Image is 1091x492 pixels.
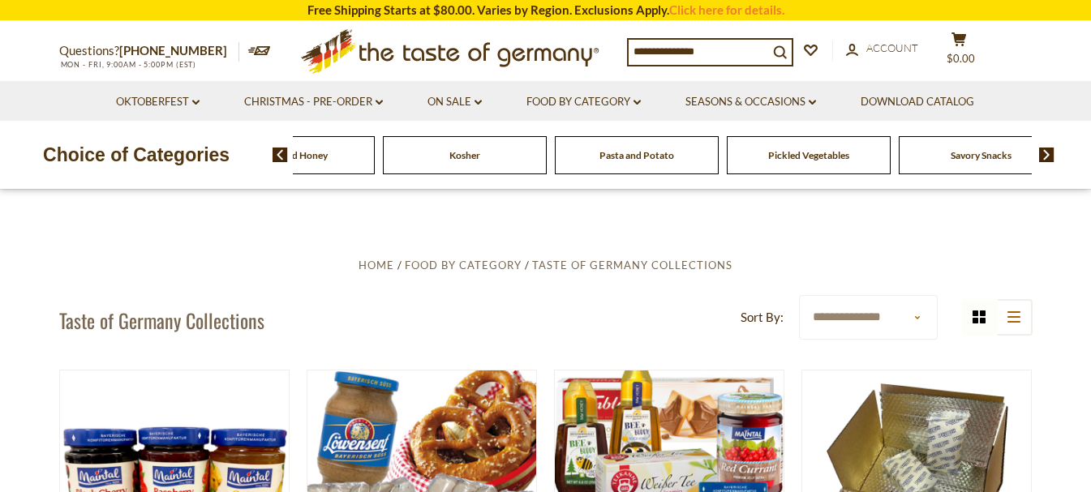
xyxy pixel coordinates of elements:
[526,93,641,111] a: Food By Category
[259,149,328,161] a: Jams and Honey
[866,41,918,54] span: Account
[532,259,732,272] a: Taste of Germany Collections
[685,93,816,111] a: Seasons & Occasions
[861,93,974,111] a: Download Catalog
[951,149,1012,161] a: Savory Snacks
[273,148,288,162] img: previous arrow
[449,149,480,161] a: Kosher
[59,41,239,62] p: Questions?
[359,259,394,272] a: Home
[846,40,918,58] a: Account
[116,93,200,111] a: Oktoberfest
[768,149,849,161] a: Pickled Vegetables
[427,93,482,111] a: On Sale
[935,32,984,72] button: $0.00
[59,308,264,332] h1: Taste of Germany Collections
[59,60,197,69] span: MON - FRI, 9:00AM - 5:00PM (EST)
[669,2,784,17] a: Click here for details.
[947,52,975,65] span: $0.00
[1039,148,1054,162] img: next arrow
[244,93,383,111] a: Christmas - PRE-ORDER
[405,259,522,272] a: Food By Category
[741,307,784,327] label: Sort By:
[119,43,227,58] a: [PHONE_NUMBER]
[599,149,674,161] a: Pasta and Potato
